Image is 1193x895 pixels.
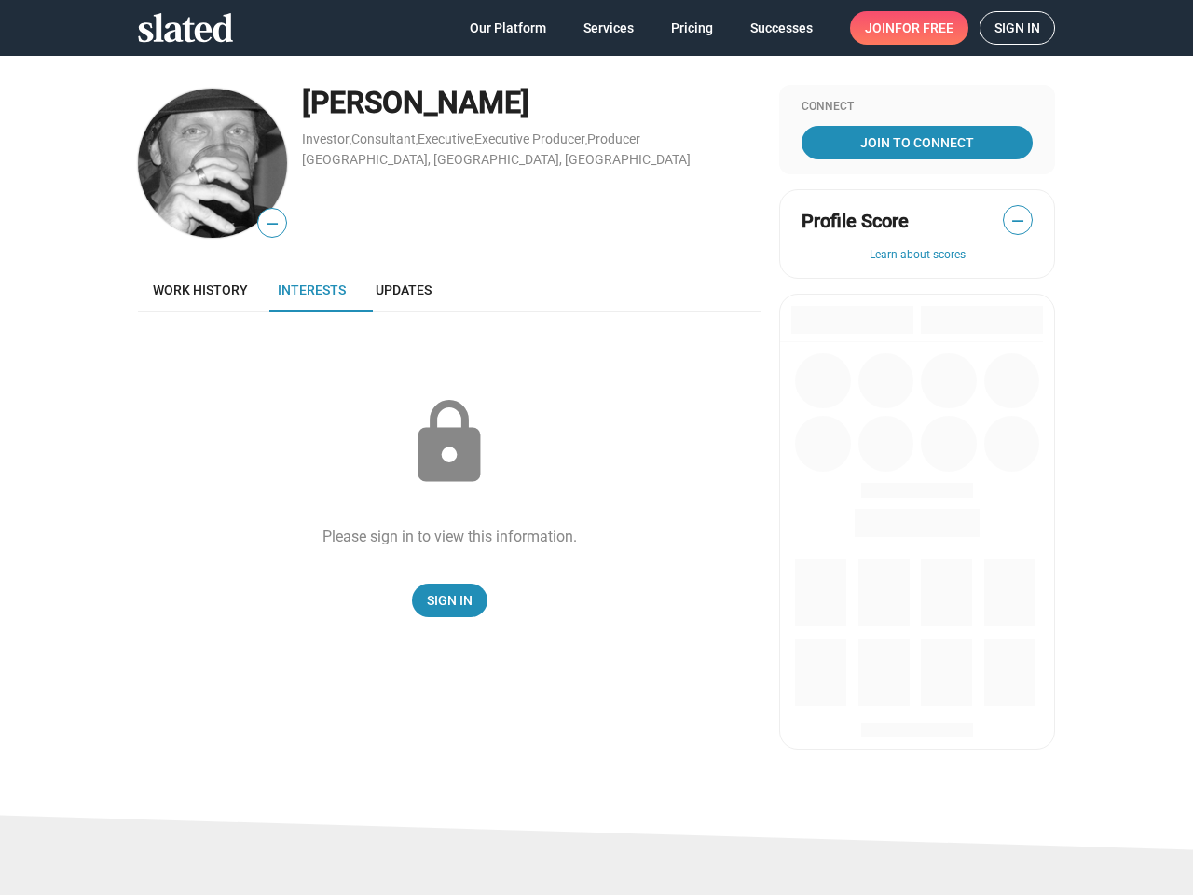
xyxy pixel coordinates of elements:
[656,11,728,45] a: Pricing
[850,11,968,45] a: Joinfor free
[583,11,634,45] span: Services
[585,135,587,145] span: ,
[802,248,1033,263] button: Learn about scores
[361,268,446,312] a: Updates
[351,131,416,146] a: Consultant
[322,527,577,546] div: Please sign in to view this information.
[138,89,287,238] img: Fred Studier
[994,12,1040,44] span: Sign in
[302,131,350,146] a: Investor
[138,268,263,312] a: Work history
[802,209,909,234] span: Profile Score
[474,131,585,146] a: Executive Producer
[895,11,953,45] span: for free
[427,584,473,617] span: Sign In
[735,11,828,45] a: Successes
[865,11,953,45] span: Join
[278,282,346,297] span: Interests
[569,11,649,45] a: Services
[416,135,418,145] span: ,
[376,282,432,297] span: Updates
[455,11,561,45] a: Our Platform
[258,212,286,236] span: —
[412,584,487,617] a: Sign In
[302,83,761,123] div: [PERSON_NAME]
[153,282,248,297] span: Work history
[1004,209,1032,233] span: —
[802,100,1033,115] div: Connect
[302,152,691,167] a: [GEOGRAPHIC_DATA], [GEOGRAPHIC_DATA], [GEOGRAPHIC_DATA]
[805,126,1029,159] span: Join To Connect
[473,135,474,145] span: ,
[802,126,1033,159] a: Join To Connect
[750,11,813,45] span: Successes
[671,11,713,45] span: Pricing
[470,11,546,45] span: Our Platform
[587,131,640,146] a: Producer
[403,396,496,489] mat-icon: lock
[418,131,473,146] a: Executive
[350,135,351,145] span: ,
[980,11,1055,45] a: Sign in
[263,268,361,312] a: Interests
